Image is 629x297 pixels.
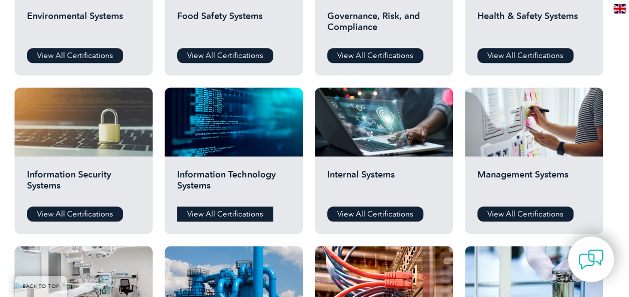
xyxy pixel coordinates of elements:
[27,206,123,221] a: View All Certifications
[327,48,423,63] a: View All Certifications
[477,10,590,40] h2: Health & Safety Systems
[27,169,140,199] h2: Information Security Systems
[177,169,290,199] h2: Information Technology Systems
[177,10,290,40] h2: Food Safety Systems
[613,4,626,13] img: en
[327,169,440,199] h2: Internal Systems
[327,10,440,40] h2: Governance, Risk, and Compliance
[177,206,273,221] a: View All Certifications
[327,206,423,221] a: View All Certifications
[477,206,573,221] a: View All Certifications
[27,48,123,63] a: View All Certifications
[15,276,67,297] a: BACK TO TOP
[477,48,573,63] a: View All Certifications
[578,247,603,272] img: contact-chat.png
[177,48,273,63] a: View All Certifications
[27,10,140,40] h2: Environmental Systems
[477,169,590,199] h2: Management Systems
